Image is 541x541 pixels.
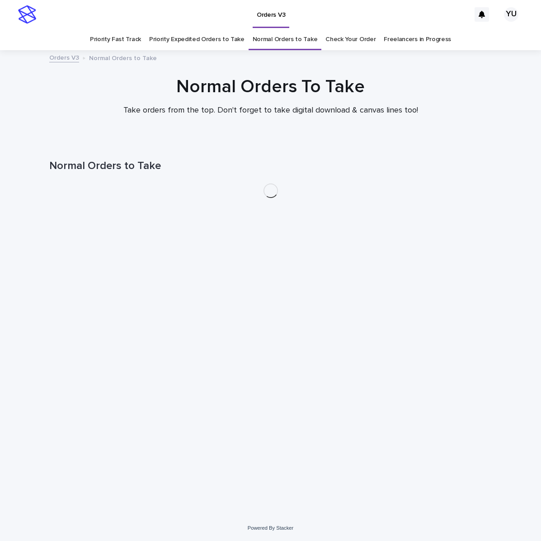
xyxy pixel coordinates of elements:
h1: Normal Orders to Take [49,160,492,173]
a: Orders V3 [49,52,79,62]
div: YU [504,7,518,22]
p: Take orders from the top. Don't forget to take digital download & canvas lines too! [90,106,452,116]
a: Check Your Order [325,29,376,50]
img: stacker-logo-s-only.png [18,5,36,24]
p: Normal Orders to Take [89,52,157,62]
h1: Normal Orders To Take [49,76,492,98]
a: Priority Expedited Orders to Take [149,29,245,50]
a: Normal Orders to Take [253,29,318,50]
a: Priority Fast Track [90,29,141,50]
a: Powered By Stacker [248,525,293,531]
a: Freelancers in Progress [384,29,451,50]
